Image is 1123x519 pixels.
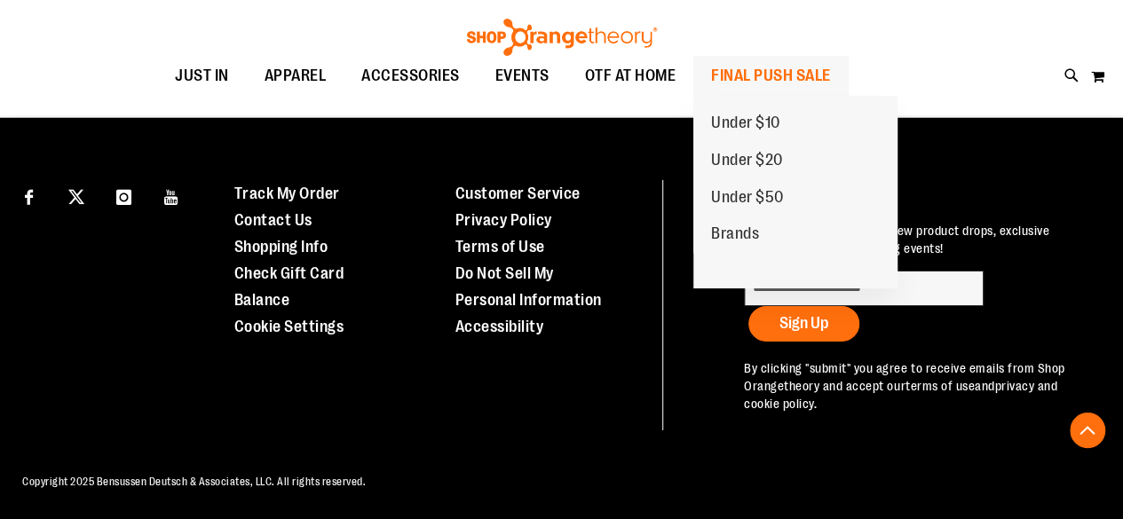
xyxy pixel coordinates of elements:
a: Under $20 [693,142,801,179]
a: Accessibility [455,318,544,335]
img: Twitter [68,189,84,205]
a: Privacy Policy [455,211,552,229]
ul: FINAL PUSH SALE [693,96,898,288]
button: Back To Top [1070,413,1105,448]
a: Do Not Sell My Personal Information [455,264,602,309]
p: By clicking "submit" you agree to receive emails from Shop Orangetheory and accept our and [744,359,1092,413]
span: APPAREL [265,56,327,96]
span: Under $20 [711,151,783,173]
a: ACCESSORIES [344,56,478,97]
a: Brands [693,216,777,253]
a: Terms of Use [455,238,545,256]
a: Customer Service [455,185,581,202]
span: Under $10 [711,114,780,136]
span: OTF AT HOME [585,56,676,96]
a: Shopping Info [234,238,328,256]
a: JUST IN [157,56,247,97]
a: APPAREL [247,56,344,96]
a: EVENTS [478,56,567,97]
a: Visit our Instagram page [108,180,139,211]
a: Under $10 [693,105,798,142]
button: Sign Up [748,306,859,342]
span: ACCESSORIES [361,56,460,96]
img: Shop Orangetheory [464,19,660,56]
span: JUST IN [175,56,229,96]
span: FINAL PUSH SALE [711,56,831,96]
span: Under $50 [711,188,784,210]
p: Be the first to know about new product drops, exclusive collaborations, and shopping events! [744,222,1092,257]
a: OTF AT HOME [567,56,694,97]
span: EVENTS [495,56,550,96]
a: Track My Order [234,185,340,202]
a: Visit our Youtube page [156,180,187,211]
a: FINAL PUSH SALE [693,56,849,97]
a: Cookie Settings [234,318,344,335]
a: terms of use [906,379,975,393]
a: Visit our X page [61,180,92,211]
span: Brands [711,224,759,247]
span: Copyright 2025 Bensussen Deutsch & Associates, LLC. All rights reserved. [22,476,366,488]
h4: Join the List [744,180,1092,213]
span: Sign Up [779,314,828,332]
a: Contact Us [234,211,312,229]
a: Check Gift Card Balance [234,264,344,309]
a: Under $50 [693,179,802,216]
a: Visit our Facebook page [13,180,44,211]
a: privacy and cookie policy. [744,379,1057,411]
